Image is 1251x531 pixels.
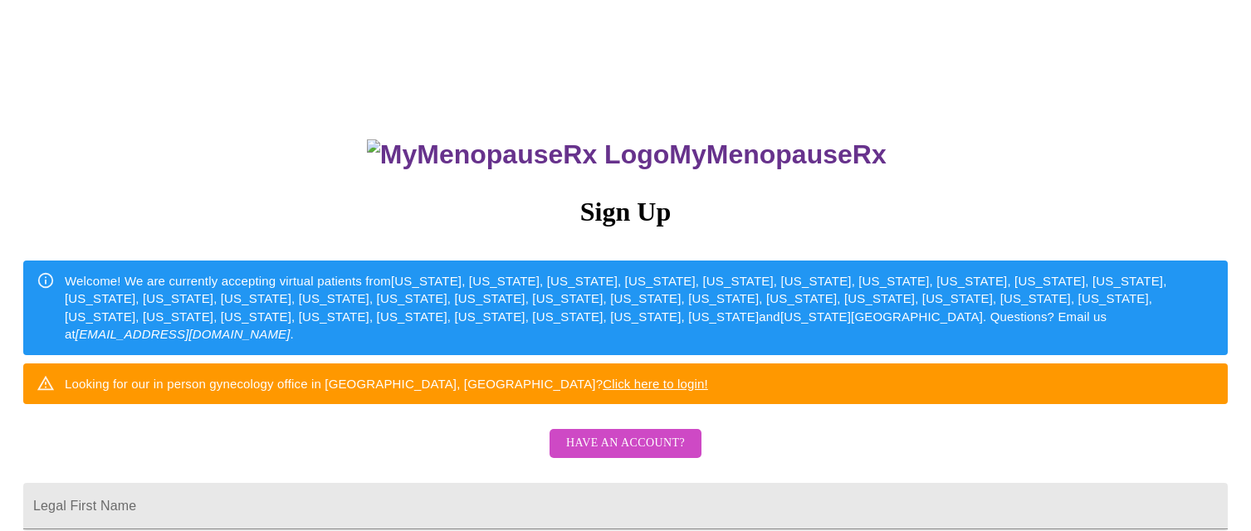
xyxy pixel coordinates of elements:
[65,265,1214,350] div: Welcome! We are currently accepting virtual patients from [US_STATE], [US_STATE], [US_STATE], [US...
[367,139,669,170] img: MyMenopauseRx Logo
[566,433,685,454] span: Have an account?
[76,327,291,341] em: [EMAIL_ADDRESS][DOMAIN_NAME]
[550,429,701,458] button: Have an account?
[603,377,708,391] a: Click here to login!
[23,197,1228,227] h3: Sign Up
[26,139,1229,170] h3: MyMenopauseRx
[65,368,708,399] div: Looking for our in person gynecology office in [GEOGRAPHIC_DATA], [GEOGRAPHIC_DATA]?
[545,447,706,461] a: Have an account?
